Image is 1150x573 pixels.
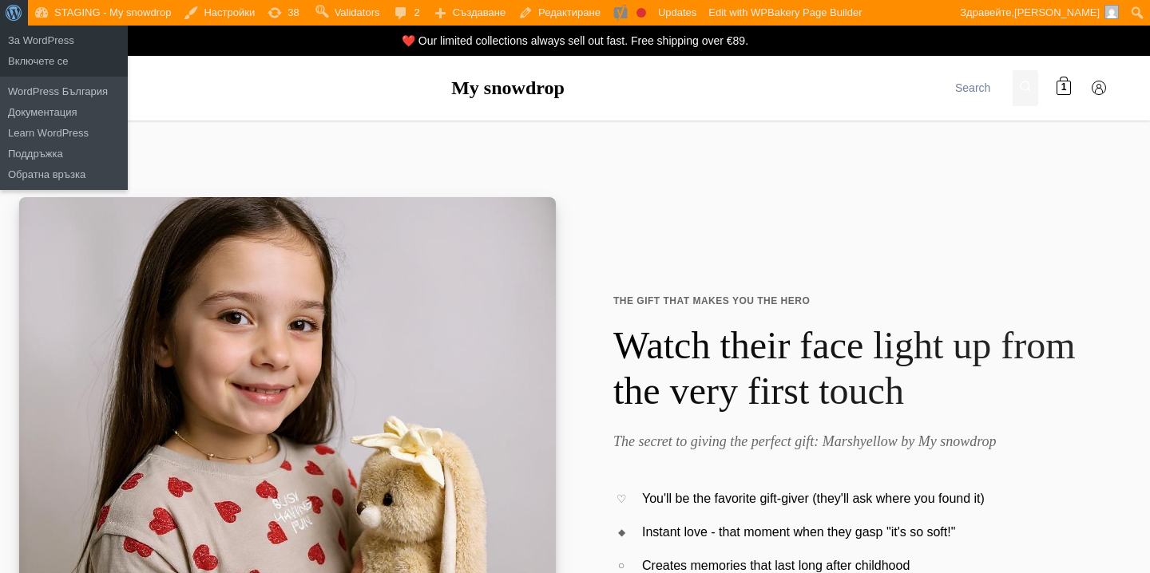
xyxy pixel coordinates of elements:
input: Search [949,70,1013,106]
span: 1 [1061,81,1067,96]
h2: The secret to giving the perfect gift: Marshyellow by My snowdrop [613,433,1112,451]
h1: Watch their face light up from the very first touch [613,322,1112,414]
span: You'll be the favorite gift-giver (they'll ask where you found it) [642,488,985,509]
span: [PERSON_NAME] [1014,6,1100,18]
a: 1 [1048,73,1080,105]
span: Instant love - that moment when they gasp "it's so soft!" [642,522,955,543]
a: My snowdrop [451,77,565,98]
div: Focus keyphrase not set [636,8,646,18]
span: THE GIFT THAT MAKES YOU THE HERO [613,294,1112,309]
